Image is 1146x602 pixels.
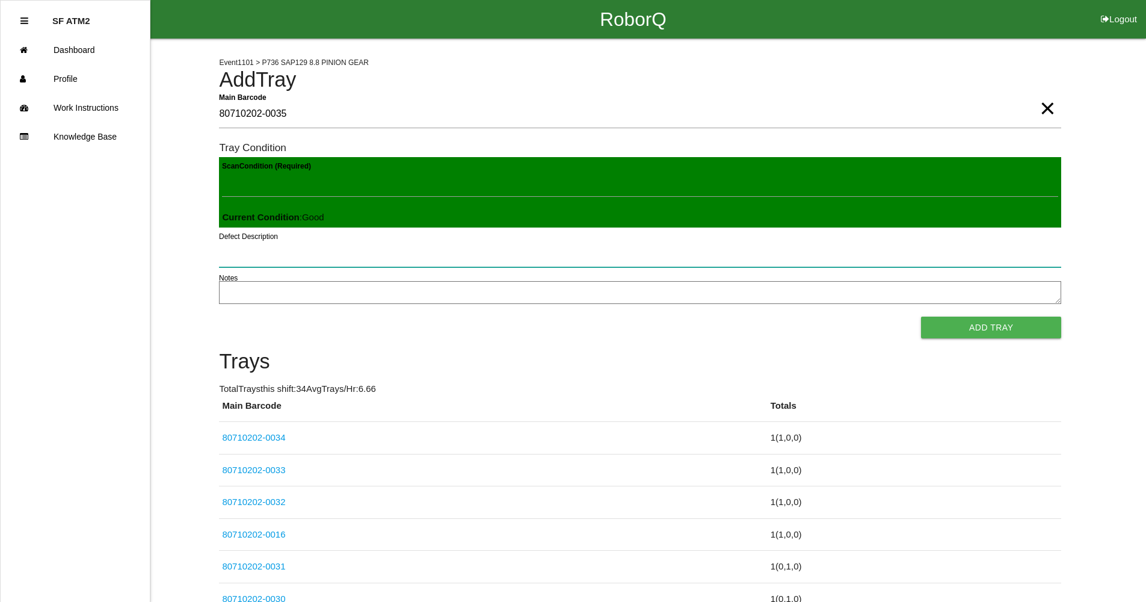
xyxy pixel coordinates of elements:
h4: Add Tray [219,69,1061,92]
td: 1 ( 1 , 0 , 0 ) [768,454,1062,486]
h4: Trays [219,350,1061,373]
span: Event 1101 > P736 SAP129 8.8 PINION GEAR [219,58,369,67]
button: Add Tray [921,317,1061,338]
a: Knowledge Base [1,122,150,151]
h6: Tray Condition [219,142,1061,154]
a: 80710202-0034 [222,432,285,442]
a: Profile [1,64,150,93]
b: Current Condition [222,212,299,222]
span: Clear Input [1040,84,1055,108]
a: 80710202-0033 [222,465,285,475]
div: Close [20,7,28,36]
span: : Good [222,212,324,222]
th: Totals [768,399,1062,422]
td: 1 ( 0 , 1 , 0 ) [768,551,1062,583]
td: 1 ( 1 , 0 , 0 ) [768,486,1062,519]
b: Main Barcode [219,93,266,101]
label: Notes [219,273,238,284]
b: Scan Condition (Required) [222,162,311,170]
a: 80710202-0031 [222,561,285,571]
input: Required [219,101,1061,128]
th: Main Barcode [219,399,767,422]
label: Defect Description [219,231,278,242]
a: 80710202-0032 [222,497,285,507]
td: 1 ( 1 , 0 , 0 ) [768,518,1062,551]
p: Total Trays this shift: 34 Avg Trays /Hr: 6.66 [219,382,1061,396]
a: 80710202-0016 [222,529,285,539]
a: Work Instructions [1,93,150,122]
p: SF ATM2 [52,7,90,26]
a: Dashboard [1,36,150,64]
td: 1 ( 1 , 0 , 0 ) [768,422,1062,455]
